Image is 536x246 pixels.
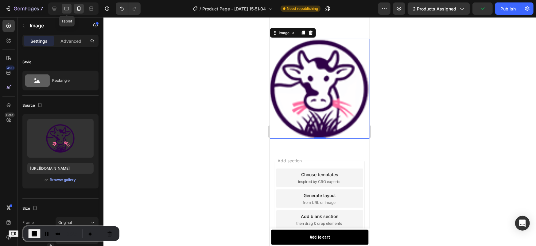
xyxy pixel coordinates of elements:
p: 7 [40,5,43,12]
div: Browse gallery [50,177,76,183]
div: Rectangle [52,73,90,88]
span: Need republishing [287,6,318,11]
div: Publish [500,6,516,12]
div: Style [22,59,31,65]
div: Size [22,204,39,213]
button: Publish [495,2,521,15]
p: Image [30,22,82,29]
button: 2 products assigned [408,2,470,15]
div: Beta [5,113,15,117]
p: Settings [30,38,48,44]
span: or [45,176,49,184]
div: Undo/Redo [116,2,141,15]
span: / [200,6,201,12]
div: Source [22,101,44,110]
button: 7 [2,2,46,15]
button: Browse gallery [50,177,76,183]
span: 2 products assigned [413,6,456,12]
div: Open Intercom Messenger [515,216,530,231]
p: Advanced [60,38,81,44]
img: preview-image [46,124,75,153]
input: https://example.com/image.jpg [27,163,94,174]
span: Product Page - [DATE] 15:51:04 [202,6,266,12]
iframe: To enrich screen reader interactions, please activate Accessibility in Grammarly extension settings [270,17,370,246]
button: Original [56,217,99,228]
div: 450 [6,65,15,70]
span: Original [58,220,72,225]
label: Frame [22,220,34,225]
